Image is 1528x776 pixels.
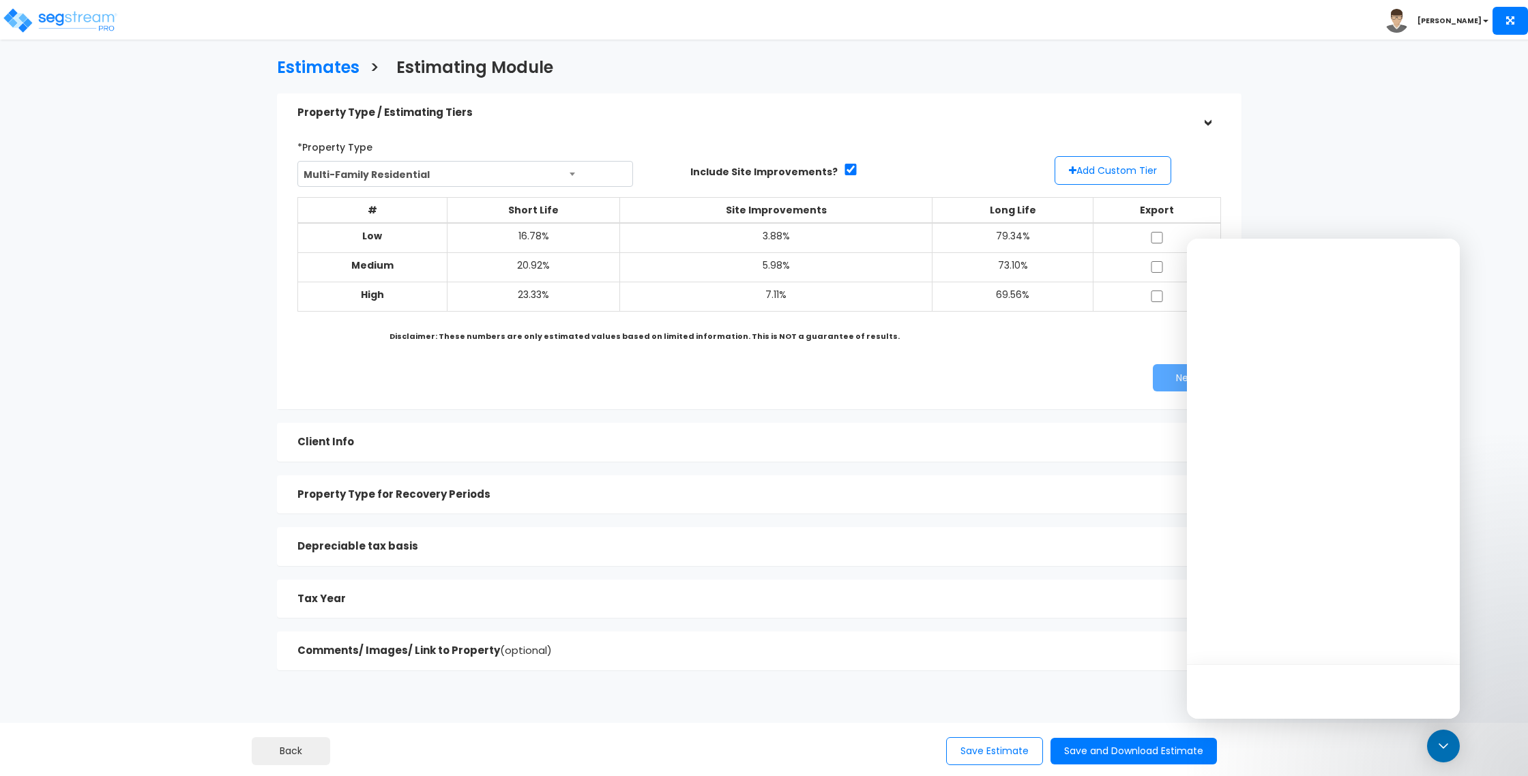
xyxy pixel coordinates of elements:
[2,7,118,34] img: logo_pro_r.png
[1050,738,1217,764] button: Save and Download Estimate
[619,282,932,311] td: 7.11%
[361,288,384,301] b: High
[351,258,394,272] b: Medium
[297,161,633,187] span: Multi-Family Residential
[267,45,359,87] a: Estimates
[1427,730,1460,762] div: Open Intercom Messenger
[297,107,1194,119] h5: Property Type / Estimating Tiers
[1153,364,1221,391] button: Next
[297,197,447,223] th: #
[252,737,330,765] a: Back
[932,197,1093,223] th: Long Life
[386,45,553,87] a: Estimating Module
[390,331,900,342] b: Disclaimer: These numbers are only estimated values based on limited information. This is NOT a g...
[932,282,1093,311] td: 69.56%
[447,223,620,253] td: 16.78%
[447,282,620,311] td: 23.33%
[297,541,1194,552] h5: Depreciable tax basis
[297,593,1194,605] h5: Tax Year
[298,162,632,188] span: Multi-Family Residential
[1385,9,1409,33] img: avatar.png
[297,489,1194,501] h5: Property Type for Recovery Periods
[932,223,1093,253] td: 79.34%
[297,136,372,154] label: *Property Type
[1055,156,1171,185] button: Add Custom Tier
[277,59,359,80] h3: Estimates
[362,229,382,243] b: Low
[447,197,620,223] th: Short Life
[500,643,552,657] span: (optional)
[619,223,932,253] td: 3.88%
[1196,100,1218,127] div: >
[1417,16,1482,26] b: [PERSON_NAME]
[297,436,1194,448] h5: Client Info
[370,59,379,80] h3: >
[396,59,553,80] h3: Estimating Module
[297,645,1194,657] h5: Comments/ Images/ Link to Property
[690,165,838,179] label: Include Site Improvements?
[932,252,1093,282] td: 73.10%
[619,252,932,282] td: 5.98%
[447,252,620,282] td: 20.92%
[1093,197,1220,223] th: Export
[619,197,932,223] th: Site Improvements
[946,737,1043,765] button: Save Estimate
